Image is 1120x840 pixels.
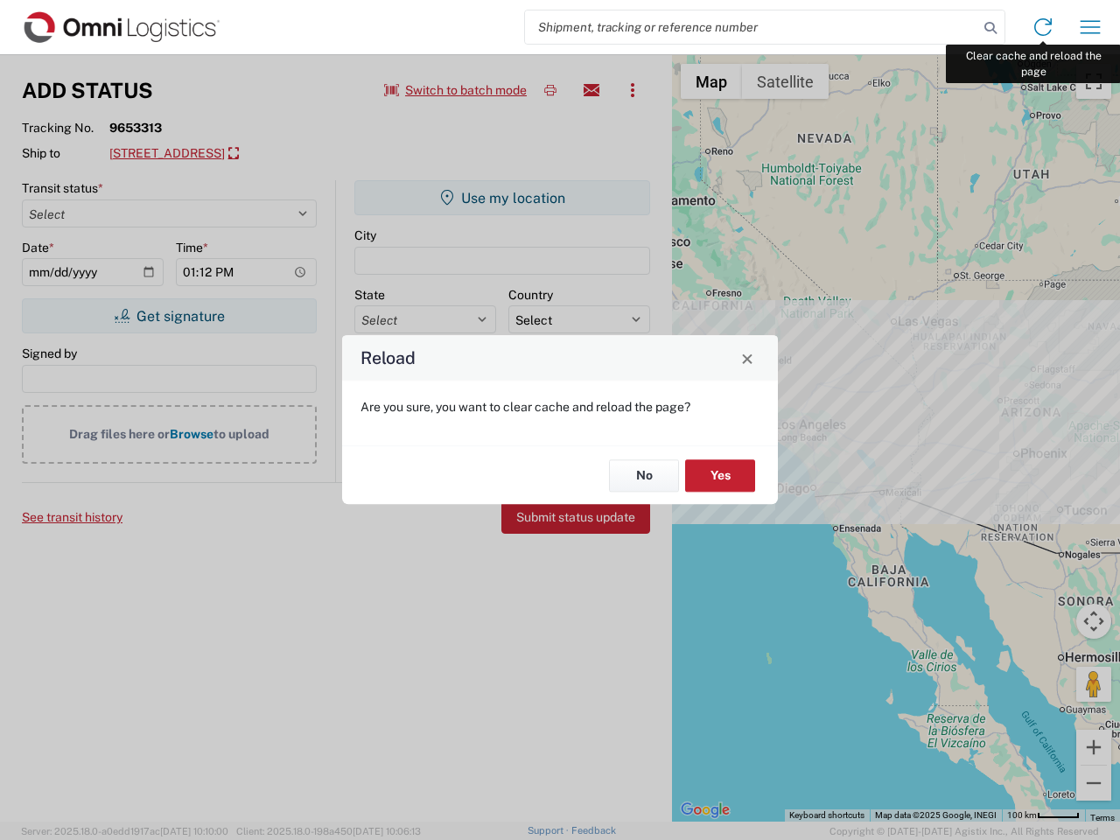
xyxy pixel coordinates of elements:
[525,10,978,44] input: Shipment, tracking or reference number
[360,399,759,415] p: Are you sure, you want to clear cache and reload the page?
[609,459,679,492] button: No
[685,459,755,492] button: Yes
[735,346,759,370] button: Close
[360,346,416,371] h4: Reload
